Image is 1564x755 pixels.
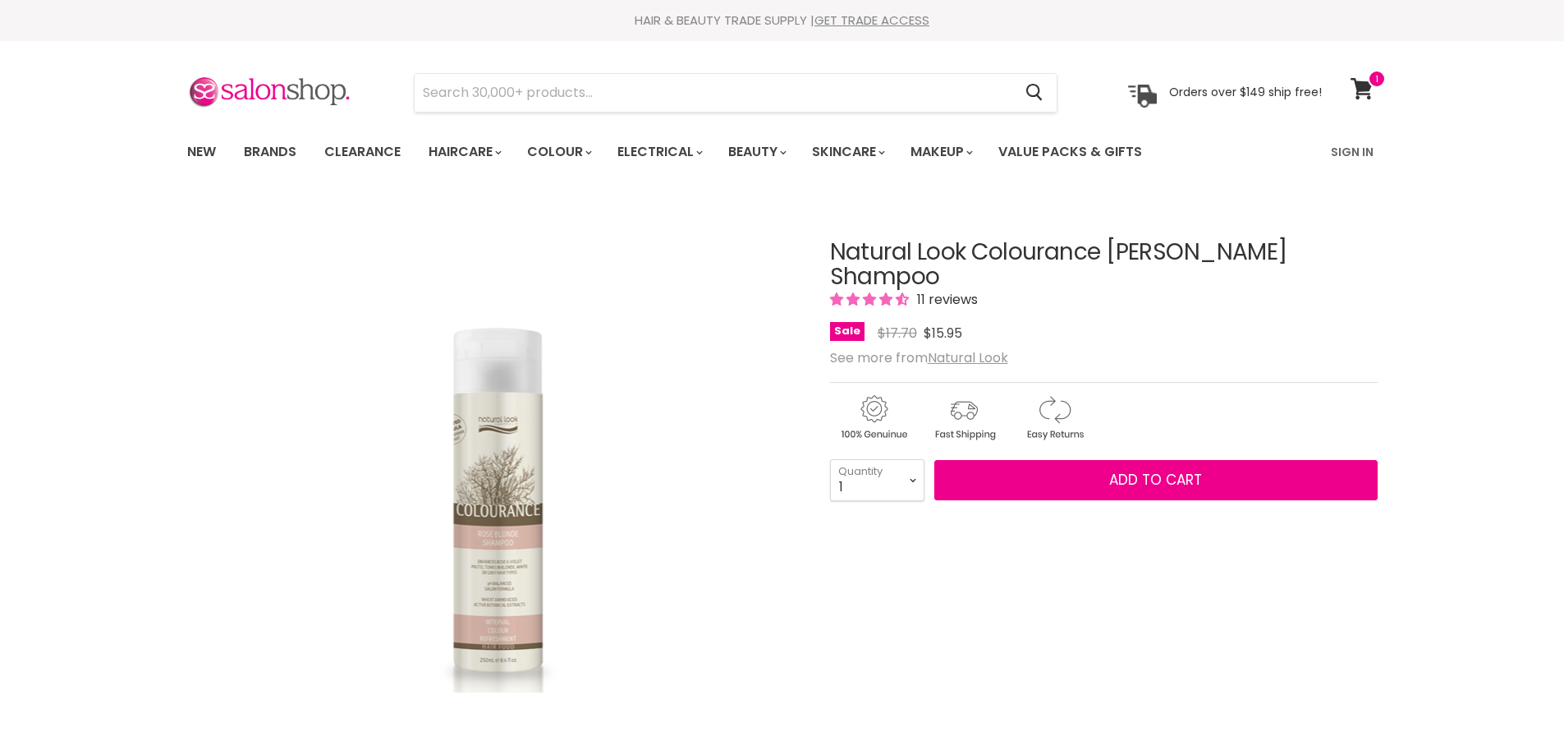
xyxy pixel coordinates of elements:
[830,348,1008,367] span: See more from
[167,128,1398,176] nav: Main
[800,135,895,169] a: Skincare
[924,324,962,343] span: $15.95
[878,324,917,343] span: $17.70
[167,12,1398,29] div: HAIR & BEAUTY TRADE SUPPLY |
[934,460,1378,501] button: Add to cart
[814,12,929,29] a: GET TRADE ACCESS
[175,128,1238,176] ul: Main menu
[830,290,912,309] span: 4.55 stars
[716,135,796,169] a: Beauty
[898,135,983,169] a: Makeup
[920,393,1007,443] img: shipping.gif
[1169,85,1322,99] p: Orders over $149 ship free!
[232,135,309,169] a: Brands
[175,135,228,169] a: New
[830,393,917,443] img: genuine.gif
[1011,393,1098,443] img: returns.gif
[912,290,978,309] span: 11 reviews
[928,348,1008,367] a: Natural Look
[605,135,713,169] a: Electrical
[414,73,1057,113] form: Product
[416,135,511,169] a: Haircare
[830,322,865,341] span: Sale
[1109,470,1202,490] span: Add to cart
[830,459,924,500] select: Quantity
[515,135,602,169] a: Colour
[830,240,1378,291] h1: Natural Look Colourance [PERSON_NAME] Shampoo
[986,135,1154,169] a: Value Packs & Gifts
[1013,74,1057,112] button: Search
[415,74,1013,112] input: Search
[312,135,413,169] a: Clearance
[1321,135,1383,169] a: Sign In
